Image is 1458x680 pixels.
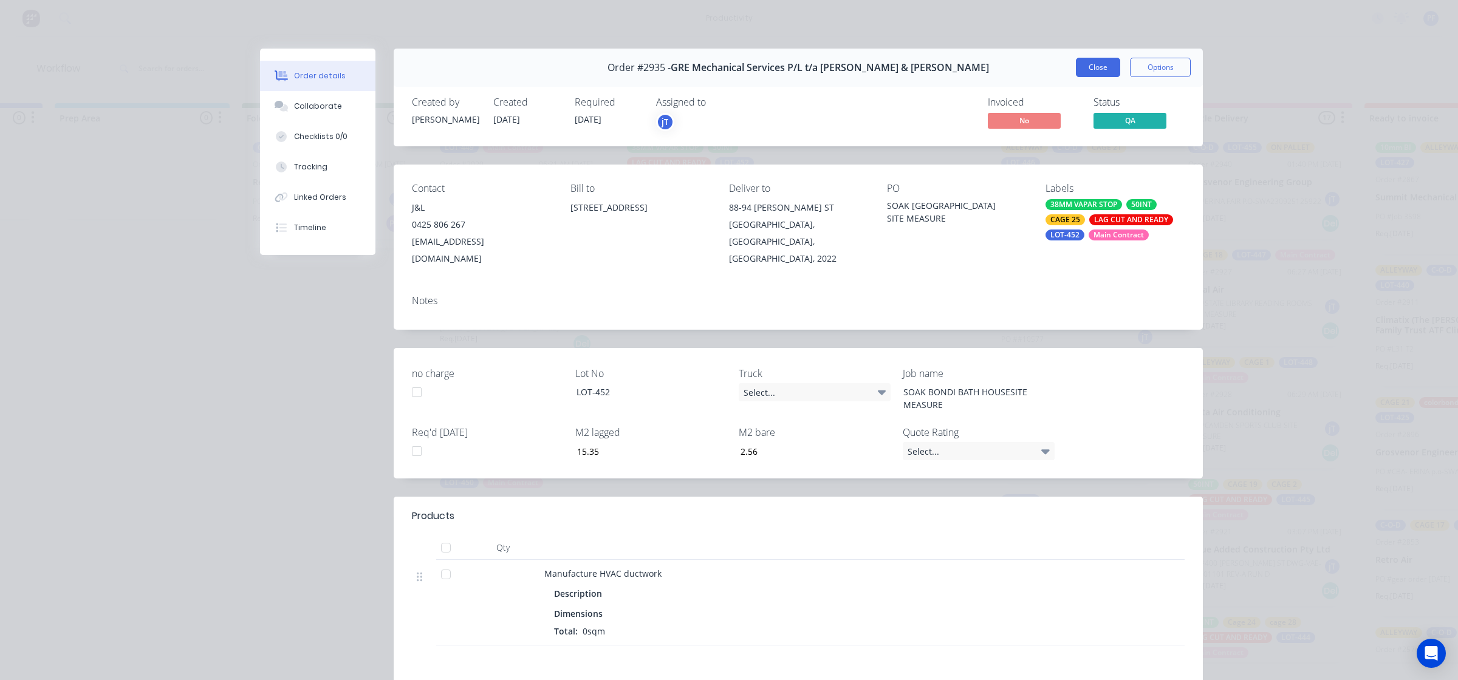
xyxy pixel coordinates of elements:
[260,152,375,182] button: Tracking
[903,425,1055,440] label: Quote Rating
[656,113,674,131] button: jT
[1046,199,1122,210] div: 38MM VAPAR STOP
[575,425,727,440] label: M2 lagged
[656,97,778,108] div: Assigned to
[578,625,610,637] span: 0sqm
[903,442,1055,460] div: Select...
[739,383,891,401] div: Select...
[294,222,326,233] div: Timeline
[412,233,551,267] div: [EMAIL_ADDRESS][DOMAIN_NAME]
[1126,199,1157,210] div: 50INT
[1089,214,1173,225] div: LAG CUT AND READY
[554,625,578,637] span: Total:
[739,425,891,440] label: M2 bare
[607,62,671,73] span: Order #2935 -
[887,199,1026,225] div: SOAK [GEOGRAPHIC_DATA] SITE MEASURE
[729,199,868,267] div: 88-94 [PERSON_NAME] ST[GEOGRAPHIC_DATA], [GEOGRAPHIC_DATA], [GEOGRAPHIC_DATA], 2022
[1130,58,1191,77] button: Options
[903,366,1055,381] label: Job name
[739,366,891,381] label: Truck
[493,97,560,108] div: Created
[570,199,710,238] div: [STREET_ADDRESS]
[294,70,346,81] div: Order details
[729,183,868,194] div: Deliver to
[260,91,375,121] button: Collaborate
[412,183,551,194] div: Contact
[567,442,727,460] input: Enter number...
[412,216,551,233] div: 0425 806 267
[1093,113,1166,131] button: QA
[570,199,710,216] div: [STREET_ADDRESS]
[544,568,662,579] span: Manufacture HVAC ductwork
[412,97,479,108] div: Created by
[467,535,539,560] div: Qty
[988,113,1061,128] span: No
[260,121,375,152] button: Checklists 0/0
[260,212,375,243] button: Timeline
[729,199,868,216] div: 88-94 [PERSON_NAME] ST
[412,113,479,126] div: [PERSON_NAME]
[894,383,1046,413] div: SOAK BONDI BATH HOUSESITE MEASURE
[412,425,564,440] label: Req'd [DATE]
[887,183,1026,194] div: PO
[493,114,520,125] span: [DATE]
[412,199,551,216] div: J&L
[1089,229,1149,240] div: Main Contract
[260,61,375,91] button: Order details
[1417,639,1446,668] div: Open Intercom Messenger
[671,62,989,73] span: GRE Mechanical Services P/L t/a [PERSON_NAME] & [PERSON_NAME]
[294,101,342,112] div: Collaborate
[554,607,603,620] span: Dimensions
[1046,183,1185,194] div: Labels
[575,97,642,108] div: Required
[294,161,327,172] div: Tracking
[1093,97,1185,108] div: Status
[1076,58,1120,77] button: Close
[575,114,601,125] span: [DATE]
[1093,113,1166,128] span: QA
[294,131,347,142] div: Checklists 0/0
[988,97,1079,108] div: Invoiced
[729,216,868,267] div: [GEOGRAPHIC_DATA], [GEOGRAPHIC_DATA], [GEOGRAPHIC_DATA], 2022
[412,295,1185,307] div: Notes
[554,585,607,602] div: Description
[412,199,551,267] div: J&L0425 806 267[EMAIL_ADDRESS][DOMAIN_NAME]
[412,366,564,381] label: no charge
[412,509,454,523] div: Products
[1046,214,1085,225] div: CAGE 25
[730,442,891,460] input: Enter number...
[260,182,375,212] button: Linked Orders
[570,183,710,194] div: Bill to
[575,366,727,381] label: Lot No
[294,192,346,203] div: Linked Orders
[1046,229,1084,240] div: LOT-452
[567,383,719,401] div: LOT-452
